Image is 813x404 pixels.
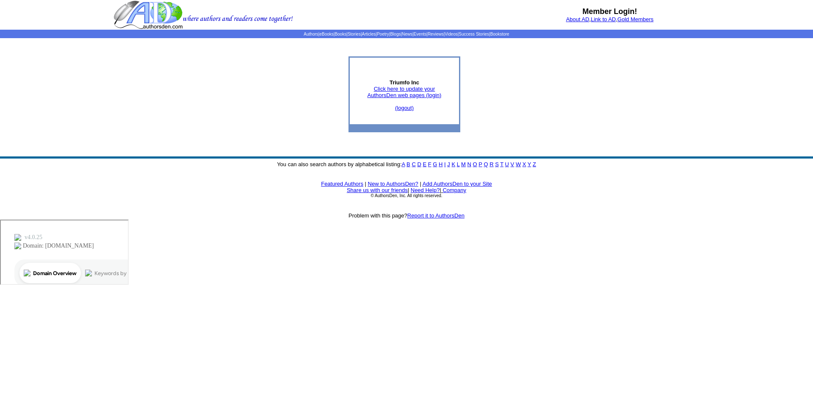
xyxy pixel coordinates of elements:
a: Books [335,32,346,36]
a: Featured Authors [321,181,363,187]
a: Add AuthorsDen to your Site [423,181,492,187]
a: Link to AD [591,16,616,22]
a: Blogs [390,32,401,36]
a: Events [414,32,427,36]
div: Domain: [DOMAIN_NAME] [22,22,93,29]
a: Articles [362,32,376,36]
a: D [417,161,421,167]
font: © AuthorsDen, Inc. All rights reserved. [371,193,442,198]
font: You can also search authors by alphabetical listing: [277,161,536,167]
a: G [433,161,437,167]
a: Authors [304,32,318,36]
a: New to AuthorsDen? [368,181,418,187]
a: Share us with our friends [347,187,408,193]
a: A [402,161,405,167]
a: M [461,161,466,167]
a: Bookstore [490,32,509,36]
a: H [439,161,442,167]
a: Poetry [377,32,389,36]
a: Z [533,161,536,167]
a: Reviews [428,32,444,36]
b: Member Login! [583,7,637,16]
a: I [444,161,446,167]
a: eBooks [319,32,333,36]
span: | | | | | | | | | | | | [304,32,509,36]
a: Stories [348,32,361,36]
a: B [406,161,410,167]
font: | [365,181,366,187]
img: website_grey.svg [14,22,20,29]
a: K [451,161,455,167]
a: About AD [566,16,589,22]
img: tab_domain_overview_orange.svg [23,49,30,56]
a: News [402,32,412,36]
a: Success Stories [459,32,489,36]
a: Report it to AuthorsDen [407,212,465,219]
a: W [516,161,521,167]
a: Videos [445,32,457,36]
a: J [447,161,450,167]
a: N [467,161,471,167]
a: P [478,161,482,167]
a: Need Help? [411,187,440,193]
font: | [408,187,409,193]
a: Company [442,187,466,193]
a: U [505,161,509,167]
a: Q [484,161,488,167]
font: | [440,187,466,193]
div: Domain Overview [32,50,76,56]
a: C [412,161,415,167]
a: O [473,161,477,167]
a: F [428,161,431,167]
a: Y [528,161,531,167]
font: | [420,181,421,187]
a: L [457,161,460,167]
font: , , [566,16,654,22]
a: V [511,161,514,167]
a: E [423,161,426,167]
a: (logout) [395,105,414,111]
div: Keywords by Traffic [94,50,143,56]
a: Gold Members [617,16,653,22]
div: v 4.0.25 [24,14,41,20]
a: R [489,161,493,167]
a: X [523,161,526,167]
img: tab_keywords_by_traffic_grey.svg [84,49,91,56]
a: T [500,161,503,167]
b: Triumfo Inc [390,79,419,86]
a: Click here to update yourAuthorsDen web pages (login) [368,86,442,98]
font: Problem with this page? [348,212,465,219]
img: logo_orange.svg [14,14,20,20]
a: S [495,161,499,167]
